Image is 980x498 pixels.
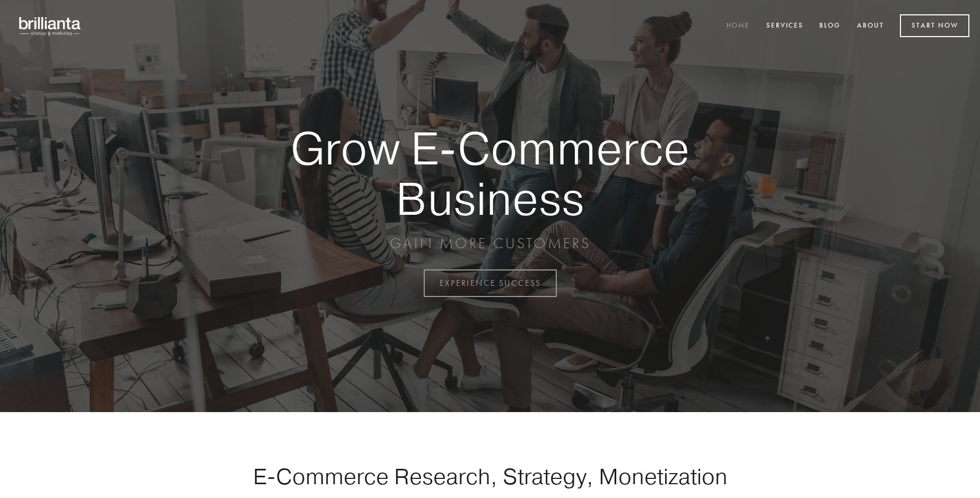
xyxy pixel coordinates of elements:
a: Start Now [900,14,969,37]
strong: Grow E-Commerce Business [253,123,727,223]
a: Services [759,18,810,35]
a: EXPERIENCE SUCCESS [424,269,557,297]
a: Home [720,18,757,35]
a: Blog [812,18,847,35]
img: brillianta - research, strategy, marketing [11,11,90,41]
a: About [850,18,891,35]
h1: E-Commerce Research, Strategy, Monetization [220,463,760,490]
p: GAIN MORE CUSTOMERS [253,234,727,253]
